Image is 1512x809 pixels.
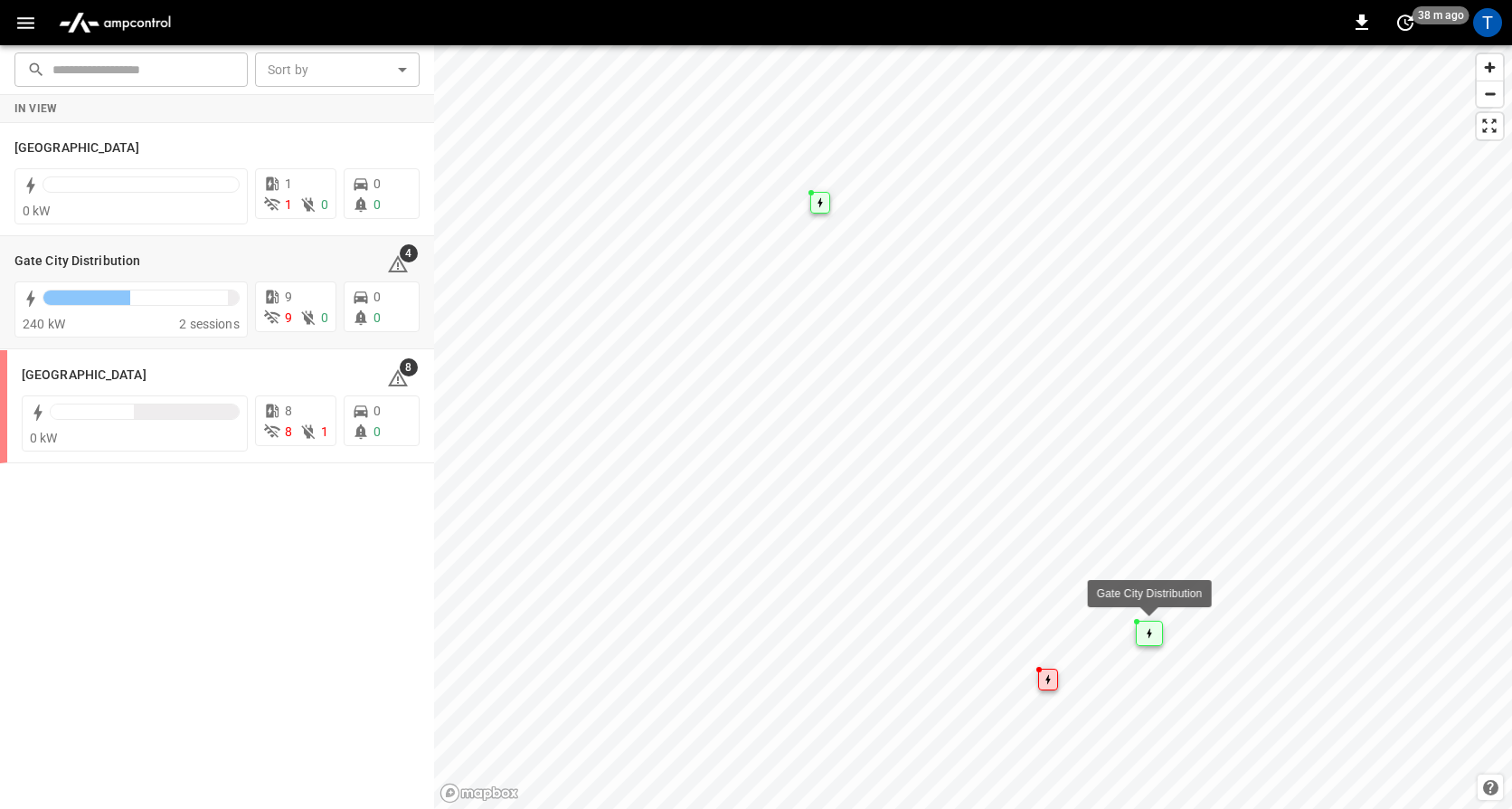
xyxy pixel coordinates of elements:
[14,102,58,115] strong: In View
[373,197,381,212] span: 0
[1477,54,1503,81] button: Zoom in
[321,424,328,439] span: 1
[373,424,381,439] span: 0
[30,431,58,445] span: 0 kW
[321,310,328,325] span: 0
[22,366,146,385] h6: Huntington Beach
[14,252,140,271] h6: Gate City Distribution
[285,197,292,212] span: 1
[285,310,292,325] span: 9
[52,5,178,40] img: ampcontrol.io logo
[434,45,1512,809] canvas: Map
[439,783,519,804] a: Mapbox homepage
[285,176,292,191] span: 1
[285,290,292,304] span: 9
[14,138,139,158] h6: Fresno
[321,197,328,212] span: 0
[1136,621,1163,646] div: Map marker
[1038,669,1058,690] div: Map marker
[1391,8,1420,37] button: set refresh interval
[23,204,51,218] span: 0 kW
[1477,81,1503,107] span: Zoom out
[373,290,381,304] span: 0
[400,244,418,262] span: 4
[400,358,418,376] span: 8
[810,192,830,214] div: Map marker
[285,404,292,418] span: 8
[1097,585,1203,603] div: Gate City Distribution
[373,310,381,325] span: 0
[373,404,381,418] span: 0
[1477,81,1503,107] button: Zoom out
[1413,6,1469,24] span: 38 m ago
[373,176,381,191] span: 0
[285,424,292,439] span: 8
[179,317,240,331] span: 2 sessions
[1473,8,1502,37] div: profile-icon
[23,317,65,331] span: 240 kW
